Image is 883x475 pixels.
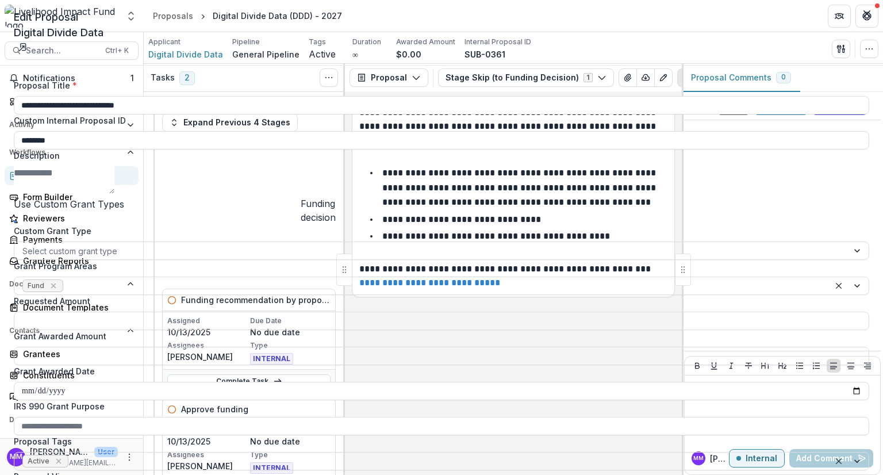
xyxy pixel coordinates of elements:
p: Digital Divide Data [14,25,869,40]
label: Grant Awarded Amount [14,330,862,342]
span: Edit Proposal [14,11,78,23]
label: Grant Awarded Date [14,365,862,377]
label: Proposal Title [14,79,862,91]
label: Custom Internal Proposal ID [14,114,862,127]
button: Close [858,5,876,23]
a: Digital Divide Data [14,25,869,54]
label: Grant Program Areas [14,260,862,272]
label: Custom Grant Type [14,225,862,237]
div: Remove Fund [48,280,59,292]
div: Clear selected options [832,454,846,468]
label: Requested Amount [14,295,862,307]
div: Clear selected options [832,279,846,293]
div: Remove Active [53,455,64,467]
label: Proposal Tags [14,435,862,447]
label: Use Custom Grant Types [14,198,124,210]
span: Fund [28,282,44,290]
label: Description [14,150,862,162]
label: IRS 990 Grant Purpose [14,400,862,412]
span: Active [28,457,49,465]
